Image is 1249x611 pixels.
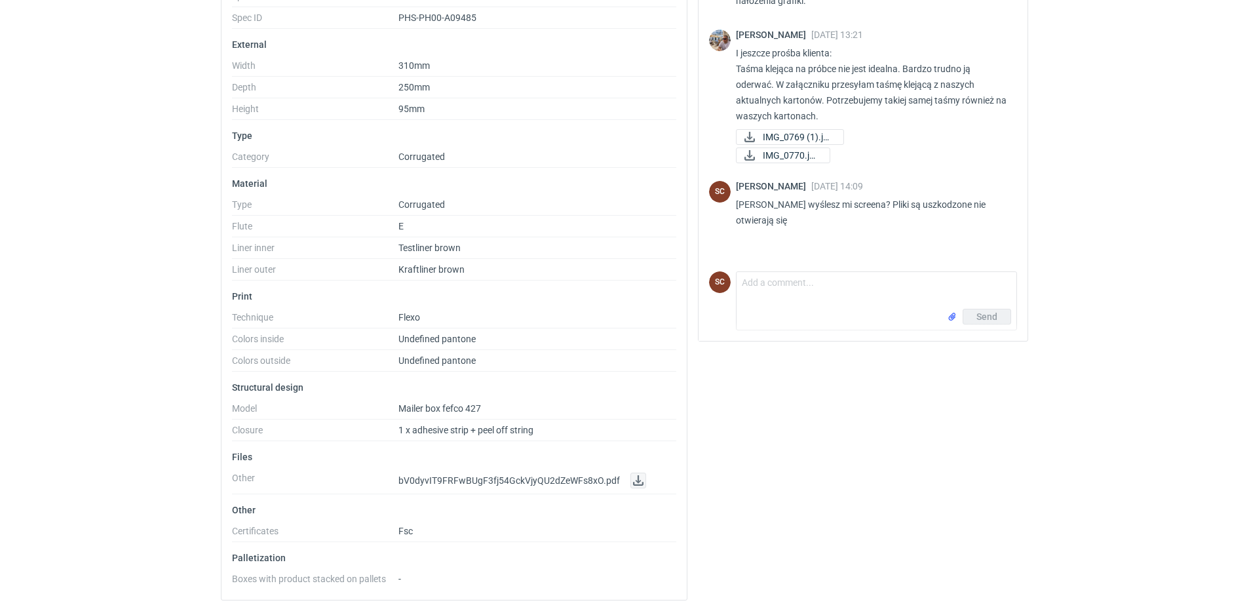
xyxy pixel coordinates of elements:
span: IMG_0769 (1).jpeg [763,130,833,144]
span: Corrugated [398,199,445,210]
span: 310mm [398,60,430,71]
figcaption: SC [709,181,731,203]
dt: Other [232,473,398,494]
span: [PERSON_NAME] [736,30,811,40]
p: Files [232,452,676,462]
span: 1 x adhesive strip + peel off string [398,425,533,435]
dt: Spec ID [232,12,398,29]
dt: Depth [232,82,398,98]
dt: Category [232,151,398,168]
dt: Flute [232,221,398,237]
p: [PERSON_NAME] wyślesz mi screena? Pliki są uszkodzone nie otwierają się [736,197,1007,228]
button: Send [963,309,1011,325]
dt: Type [232,199,398,216]
figcaption: SC [709,271,731,293]
dt: Height [232,104,398,120]
dt: Model [232,403,398,420]
span: Kraftliner brown [398,264,465,275]
span: [DATE] 13:21 [811,30,863,40]
span: - [398,574,401,584]
dt: Closure [232,425,398,441]
span: IMG_0770.jpeg [763,148,819,163]
p: Structural design [232,382,676,393]
span: bV0dyvIT9FRFwBUgF3fj54GckVjyQU2dZeWFs8xO.pdf [398,475,620,486]
span: [PERSON_NAME] [736,181,811,191]
dt: Technique [232,312,398,328]
dt: Colors outside [232,355,398,372]
div: Sylwia Cichórz [709,181,731,203]
img: Michał Palasek [709,30,731,51]
span: Fsc [398,526,413,536]
span: E [398,221,404,231]
span: 95mm [398,104,425,114]
span: [DATE] 14:09 [811,181,863,191]
p: Material [232,178,676,189]
span: Corrugated [398,151,445,162]
dt: Liner outer [232,264,398,281]
dt: Colors inside [232,334,398,350]
span: Flexo [398,312,420,323]
dt: Certificates [232,526,398,542]
p: Palletization [232,553,676,563]
p: Other [232,505,676,515]
a: IMG_0769 (1).jpeg [736,129,844,145]
span: Testliner brown [398,243,461,253]
span: Undefined pantone [398,355,476,366]
dt: Boxes with product stacked on pallets [232,574,398,589]
span: Mailer box fefco 427 [398,403,481,414]
div: Sylwia Cichórz [709,271,731,293]
span: Undefined pantone [398,334,476,344]
p: External [232,39,676,50]
dt: Width [232,60,398,77]
span: PHS-PH00-A09485 [398,12,476,23]
span: Send [976,312,997,321]
p: Type [232,130,676,141]
dt: Liner inner [232,243,398,259]
p: Print [232,291,676,302]
p: I jeszcze prośba klienta: Taśma klejąca na próbce nie jest idealna. Bardzo trudno ją oderwać. W z... [736,45,1007,124]
a: IMG_0770.jpeg [736,148,830,163]
span: 250mm [398,82,430,92]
